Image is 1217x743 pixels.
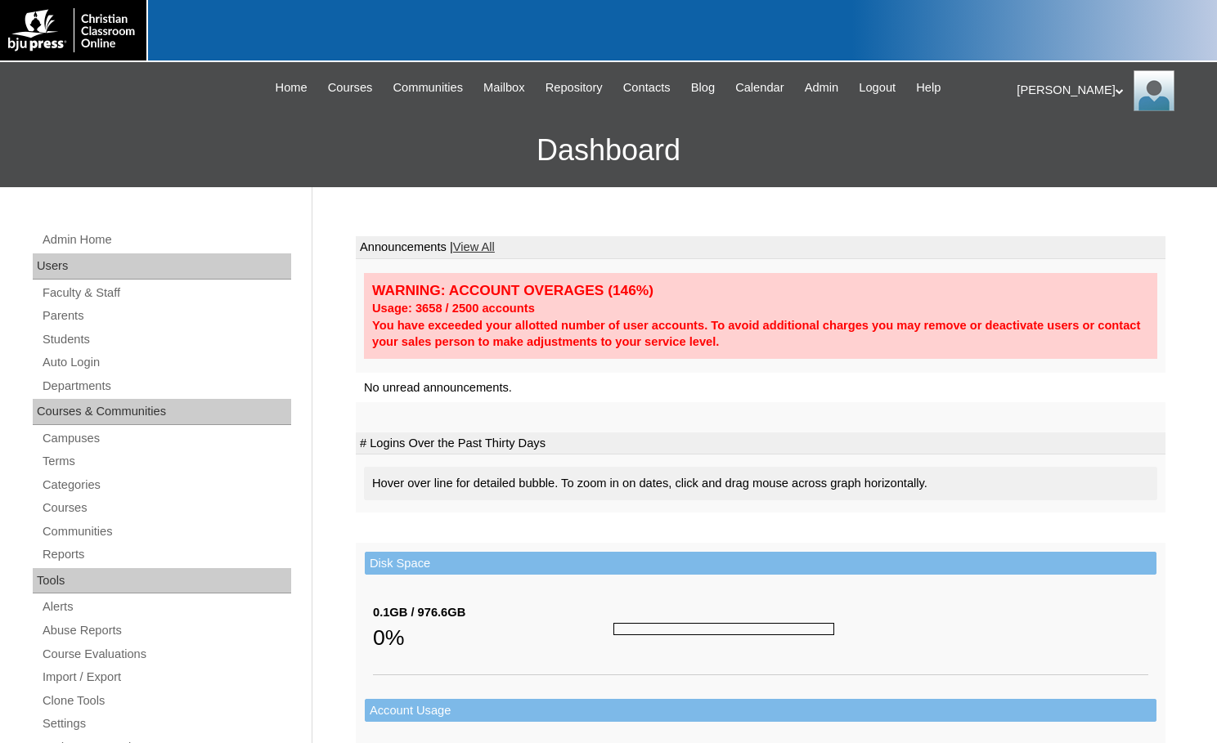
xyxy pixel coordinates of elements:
td: Disk Space [365,552,1156,575]
span: Communities [393,78,463,97]
span: Mailbox [483,78,525,97]
a: Import / Export [41,667,291,687]
a: Communities [384,78,471,97]
div: Users [33,253,291,280]
div: Tools [33,568,291,594]
a: Terms [41,451,291,472]
div: [PERSON_NAME] [1017,70,1201,111]
img: Melanie Sevilla [1134,70,1174,111]
td: # Logins Over the Past Thirty Days [356,432,1165,455]
a: Admin [797,78,847,97]
a: Settings [41,714,291,734]
span: Calendar [735,78,784,97]
h3: Dashboard [8,114,1209,187]
a: View All [453,240,495,253]
a: Mailbox [475,78,533,97]
span: Courses [328,78,373,97]
a: Students [41,329,291,350]
td: Account Usage [365,699,1156,723]
a: Departments [41,376,291,396]
div: You have exceeded your allotted number of user accounts. To avoid additional charges you may remo... [372,317,1149,351]
span: Home [276,78,308,97]
a: Courses [41,498,291,518]
span: Admin [805,78,839,97]
a: Auto Login [41,352,291,373]
a: Contacts [615,78,679,97]
td: Announcements | [356,236,1165,259]
img: logo-white.png [8,8,138,52]
a: Communities [41,521,291,542]
a: Campuses [41,428,291,449]
strong: Usage: 3658 / 2500 accounts [372,302,535,315]
span: Blog [691,78,715,97]
a: Reports [41,544,291,565]
span: Repository [546,78,603,97]
div: Courses & Communities [33,399,291,425]
a: Admin Home [41,230,291,250]
a: Courses [320,78,381,97]
a: Parents [41,306,291,326]
a: Faculty & Staff [41,283,291,303]
a: Logout [851,78,904,97]
a: Help [908,78,949,97]
a: Course Evaluations [41,644,291,665]
a: Categories [41,475,291,495]
span: Logout [859,78,896,97]
span: Help [916,78,941,97]
div: 0% [373,621,613,654]
a: Home [267,78,316,97]
div: Hover over line for detailed bubble. To zoom in on dates, click and drag mouse across graph horiz... [364,467,1157,500]
a: Blog [683,78,723,97]
div: WARNING: ACCOUNT OVERAGES (146%) [372,281,1149,300]
a: Clone Tools [41,691,291,711]
div: 0.1GB / 976.6GB [373,604,613,621]
a: Repository [537,78,611,97]
a: Calendar [727,78,792,97]
a: Alerts [41,597,291,617]
a: Abuse Reports [41,620,291,641]
span: Contacts [623,78,671,97]
td: No unread announcements. [356,373,1165,403]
